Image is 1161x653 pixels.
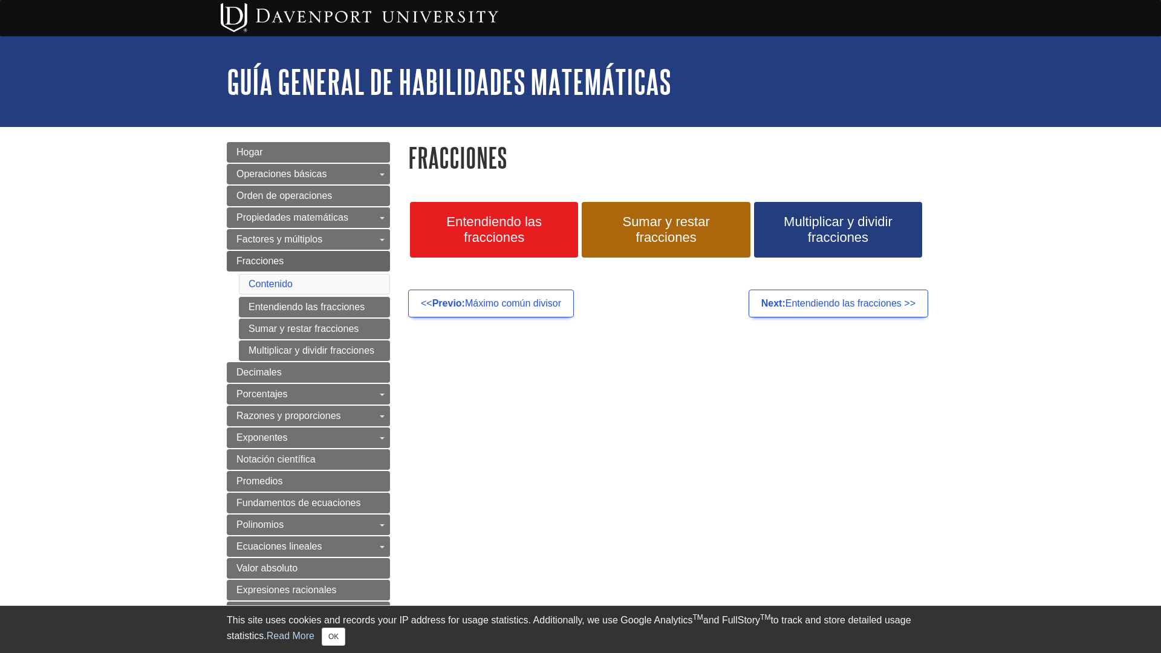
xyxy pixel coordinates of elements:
[236,256,284,266] span: Fracciones
[236,212,348,223] span: Propiedades matemáticas
[227,164,390,184] a: Operaciones básicas
[227,536,390,557] a: Ecuaciones lineales
[227,493,390,513] a: Fundamentos de ecuaciones
[408,290,574,317] a: <<Previo:Máximo común divisor
[749,290,928,317] a: Next:Entendiendo las fracciones >>
[227,406,390,426] a: Razones y proporciones
[582,202,750,258] a: Sumar y restar fracciones
[236,234,322,244] span: Factores y múltiplos
[692,613,703,622] sup: TM
[408,142,934,173] h1: Fracciones
[236,389,288,399] span: Porcentajes
[322,628,345,646] button: Close
[227,251,390,271] a: Fracciones
[227,362,390,383] a: Decimales
[432,298,465,308] strong: Previo:
[227,580,390,600] a: Expresiones racionales
[221,3,498,32] img: Davenport University
[239,340,390,361] a: Multiplicar y dividir fracciones
[227,602,390,622] a: Raíces y radicales
[236,585,336,595] span: Expresiones racionales
[236,169,327,179] span: Operaciones básicas
[227,471,390,492] a: Promedios
[236,498,360,508] span: Fundamentos de ecuaciones
[227,63,671,100] a: Guía general de habilidades matemáticas
[227,427,390,448] a: Exponentes
[236,147,263,157] span: Hogar
[227,449,390,470] a: Notación científica
[227,613,934,646] div: This site uses cookies and records your IP address for usage statistics. Additionally, we use Goo...
[239,319,390,339] a: Sumar y restar fracciones
[236,563,298,573] span: Valor absoluto
[227,207,390,228] a: Propiedades matemáticas
[227,558,390,579] a: Valor absoluto
[761,298,785,308] strong: Next:
[591,214,741,245] span: Sumar y restar fracciones
[410,202,578,258] a: Entendiendo las fracciones
[227,142,390,163] a: Hogar
[227,186,390,206] a: Orden de operaciones
[227,229,390,250] a: Factores y múltiplos
[236,190,332,201] span: Orden de operaciones
[236,476,282,486] span: Promedios
[267,631,314,641] a: Read More
[763,214,913,245] span: Multiplicar y dividir fracciones
[236,541,322,551] span: Ecuaciones lineales
[239,297,390,317] a: Entendiendo las fracciones
[227,515,390,535] a: Polinomios
[227,384,390,404] a: Porcentajes
[236,519,284,530] span: Polinomios
[754,202,922,258] a: Multiplicar y dividir fracciones
[236,432,288,443] span: Exponentes
[236,411,341,421] span: Razones y proporciones
[760,613,770,622] sup: TM
[249,279,293,289] a: Contenido
[236,454,316,464] span: Notación científica
[419,214,569,245] span: Entendiendo las fracciones
[236,367,282,377] span: Decimales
